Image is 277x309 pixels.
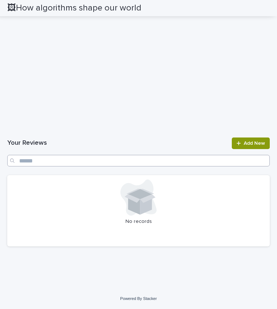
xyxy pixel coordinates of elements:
[120,296,157,301] a: Powered By Stacker
[7,3,141,13] h2: 🖼How algorithms shape our world
[12,219,265,225] p: No records
[232,137,270,149] a: Add New
[7,155,270,166] input: Search
[244,141,265,146] span: Add New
